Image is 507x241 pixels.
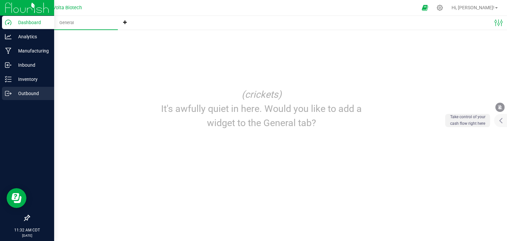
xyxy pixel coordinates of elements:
inline-svg: Dashboard [5,19,12,26]
span: General [51,20,83,26]
div: Manage settings [436,5,444,11]
iframe: Resource center [7,188,26,208]
p: Inbound [12,61,51,69]
span: Volta Biotech [53,5,82,11]
span: Hi, [PERSON_NAME]! [452,5,494,10]
span: Open Ecommerce Menu [418,1,432,14]
p: Dashboard [12,18,51,26]
inline-svg: Manufacturing [5,48,12,54]
li: New tab [118,16,133,30]
p: It's awfully quiet in here. Would you like to add a widget to the General tab? [150,102,373,130]
inline-svg: Inventory [5,76,12,83]
a: General [16,16,118,30]
p: 11:32 AM CDT [3,227,51,233]
inline-svg: Outbound [5,90,12,97]
p: Manufacturing [12,47,51,55]
p: Analytics [12,33,51,41]
p: Outbound [12,89,51,97]
p: [DATE] [3,233,51,238]
inline-svg: Inbound [5,62,12,68]
p: Inventory [12,75,51,83]
inline-svg: Analytics [5,33,12,40]
i: (crickets) [242,89,282,100]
